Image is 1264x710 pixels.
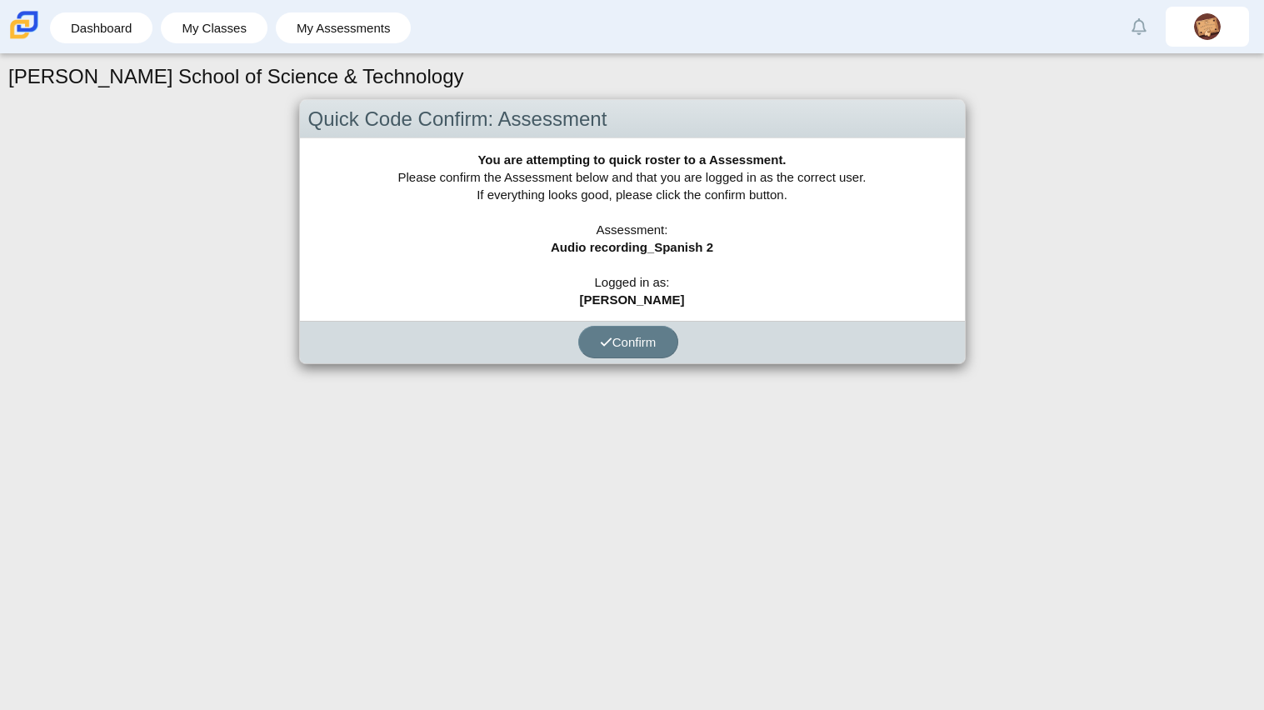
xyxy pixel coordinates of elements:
span: Confirm [600,335,657,349]
a: Alerts [1121,8,1157,45]
b: Audio recording_Spanish 2 [551,240,713,254]
a: Dashboard [58,12,144,43]
div: Quick Code Confirm: Assessment [300,100,965,139]
img: horacio.gomez.VC20zv [1194,13,1221,40]
h1: [PERSON_NAME] School of Science & Technology [8,62,464,91]
a: Carmen School of Science & Technology [7,31,42,45]
a: My Classes [169,12,259,43]
button: Confirm [578,326,678,358]
b: You are attempting to quick roster to a Assessment. [477,152,786,167]
a: My Assessments [284,12,403,43]
b: [PERSON_NAME] [580,292,685,307]
div: Please confirm the Assessment below and that you are logged in as the correct user. If everything... [300,138,965,321]
img: Carmen School of Science & Technology [7,7,42,42]
a: horacio.gomez.VC20zv [1166,7,1249,47]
